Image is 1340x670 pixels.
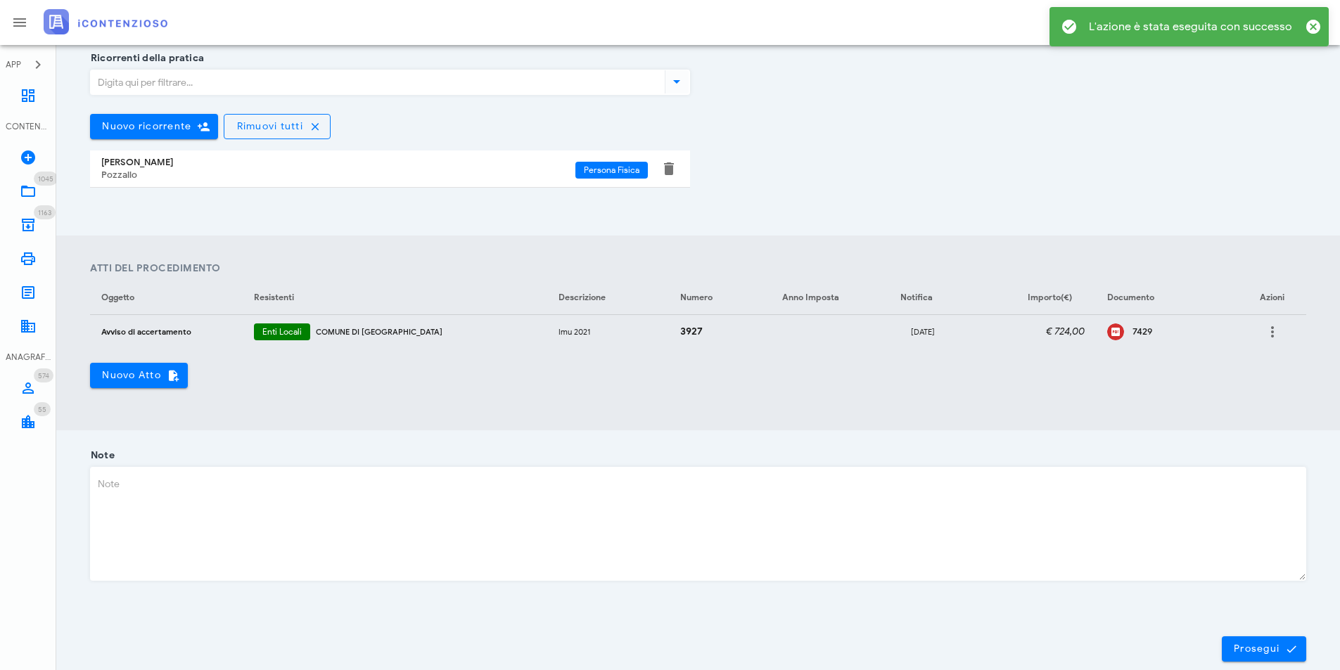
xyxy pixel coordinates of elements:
[34,368,53,382] span: Distintivo
[1238,281,1306,315] th: Azioni
[782,292,839,302] span: Anno Imposta
[91,70,662,94] input: Digita qui per filtrare...
[34,402,51,416] span: Distintivo
[34,205,56,219] span: Distintivo
[1028,292,1072,302] span: Importo(€)
[584,162,639,179] span: Persona Fisica
[224,114,331,139] button: Rimuovi tutti
[243,281,547,315] th: Resistenti
[559,327,590,337] small: Imu 2021
[771,281,872,315] th: Anno Imposta: Non ordinato. Attiva per ordinare in ordine crescente.
[101,327,191,337] small: Avviso di accertamento
[1096,281,1238,315] th: Documento
[1046,326,1085,337] em: € 724,00
[101,169,575,181] div: Pozzallo
[38,371,49,380] span: 574
[1268,6,1302,39] button: Distintivo
[38,405,46,414] span: 55
[254,292,294,302] span: Resistenti
[1260,292,1284,302] span: Azioni
[1132,326,1206,337] div: Clicca per aprire un'anteprima del file o scaricarlo
[1132,326,1206,337] div: 7429
[87,51,204,65] label: Ricorrenti della pratica
[680,292,713,302] span: Numero
[872,281,974,315] th: Notifica: Non ordinato. Attiva per ordinare in ordine crescente.
[900,292,933,302] span: Notifica
[1089,18,1292,35] div: L'azione è stata eseguita con successo
[974,281,1096,315] th: Importo(€): Non ordinato. Attiva per ordinare in ordine crescente.
[38,174,53,183] span: 1045
[262,323,302,340] span: Enti Locali
[559,292,606,302] span: Descrizione
[101,157,575,168] div: [PERSON_NAME]
[547,281,669,315] th: Descrizione: Non ordinato. Attiva per ordinare in ordine crescente.
[236,120,303,132] span: Rimuovi tutti
[38,208,51,217] span: 1163
[90,114,218,139] button: Nuovo ricorrente
[90,281,243,315] th: Oggetto: Non ordinato. Attiva per ordinare in ordine crescente.
[90,363,188,388] button: Nuovo Atto
[87,449,115,463] label: Note
[669,281,770,315] th: Numero: Non ordinato. Attiva per ordinare in ordine crescente.
[6,120,51,133] div: CONTENZIOSO
[101,369,177,382] span: Nuovo Atto
[101,292,134,302] span: Oggetto
[1222,636,1306,662] button: Prosegui
[661,160,677,177] button: Elimina
[1107,323,1124,340] div: Clicca per aprire un'anteprima del file o scaricarlo
[101,120,191,132] span: Nuovo ricorrente
[1303,17,1323,37] button: Chiudi
[1233,643,1295,655] span: Prosegui
[316,326,536,337] div: COMUNE DI [GEOGRAPHIC_DATA]
[90,261,1306,276] h4: Atti del Procedimento
[34,172,58,186] span: Distintivo
[44,9,167,34] img: logo-text-2x.png
[680,326,703,337] strong: 3927
[1234,6,1268,39] button: BG
[911,327,935,337] small: [DATE]
[1107,292,1154,302] span: Documento
[6,351,51,363] div: ANAGRAFICA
